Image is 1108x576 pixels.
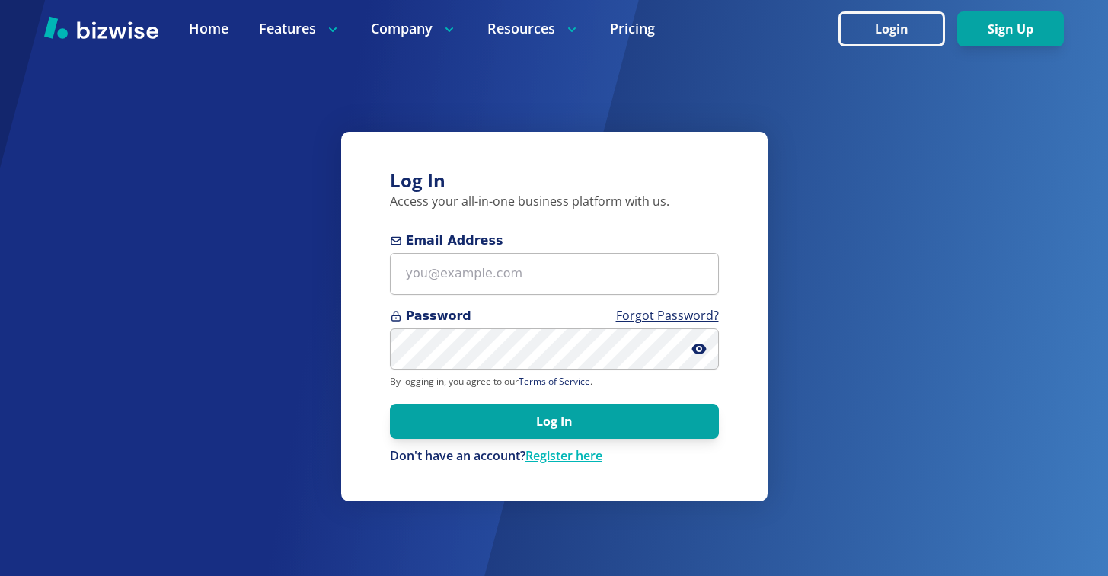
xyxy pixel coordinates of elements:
p: Don't have an account? [390,448,719,465]
p: Features [259,19,340,38]
p: By logging in, you agree to our . [390,376,719,388]
span: Password [390,307,719,325]
input: you@example.com [390,253,719,295]
a: Terms of Service [519,375,590,388]
a: Forgot Password? [616,307,719,324]
p: Access your all-in-one business platform with us. [390,194,719,210]
a: Pricing [610,19,655,38]
button: Login [838,11,945,46]
button: Sign Up [957,11,1064,46]
p: Company [371,19,457,38]
p: Resources [487,19,580,38]
a: Sign Up [957,22,1064,37]
div: Don't have an account?Register here [390,448,719,465]
a: Login [838,22,957,37]
h3: Log In [390,168,719,194]
img: Bizwise Logo [44,16,158,39]
button: Log In [390,404,719,439]
a: Home [189,19,228,38]
a: Register here [525,447,602,464]
span: Email Address [390,232,719,250]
